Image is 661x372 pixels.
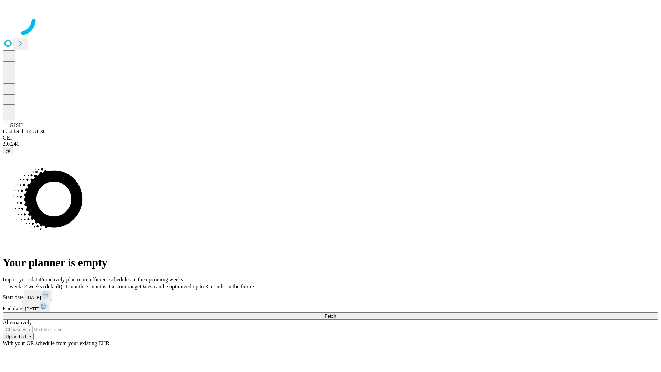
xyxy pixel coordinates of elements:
[6,148,10,153] span: @
[25,306,39,311] span: [DATE]
[3,320,32,325] span: Alternatively
[86,283,106,289] span: 3 months
[3,147,13,154] button: @
[3,290,658,301] div: Start date
[3,135,658,141] div: GEI
[3,312,658,320] button: Fetch
[10,122,23,128] span: GJSH
[24,290,52,301] button: [DATE]
[3,256,658,269] h1: Your planner is empty
[3,340,109,346] span: With your OR schedule from your existing EHR
[3,301,658,312] div: End date
[40,277,185,282] span: Proactively plan more efficient schedules in the upcoming weeks.
[3,333,34,340] button: Upload a file
[27,295,41,300] span: [DATE]
[6,283,21,289] span: 1 week
[325,313,336,319] span: Fetch
[65,283,83,289] span: 1 month
[24,283,62,289] span: 2 weeks (default)
[22,301,50,312] button: [DATE]
[3,141,658,147] div: 2.0.241
[109,283,140,289] span: Custom range
[3,277,40,282] span: Import your data
[140,283,255,289] span: Dates can be optimized up to 3 months in the future.
[3,128,46,134] span: Last fetch: 14:51:38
